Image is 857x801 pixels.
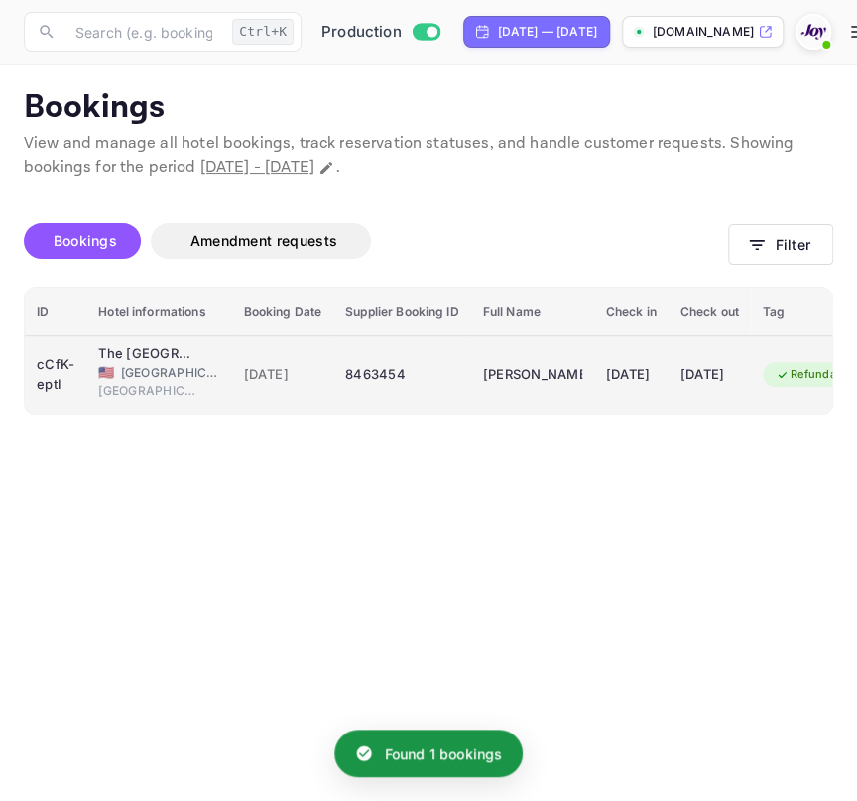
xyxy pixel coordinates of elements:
[63,12,224,52] input: Search (e.g. bookings, documentation)
[797,16,829,48] img: With Joy
[24,132,833,180] p: View and manage all hotel bookings, track reservation statuses, and handle customer requests. Sho...
[385,743,502,764] p: Found 1 bookings
[232,19,294,45] div: Ctrl+K
[86,288,231,336] th: Hotel informations
[24,88,833,128] p: Bookings
[98,382,197,400] span: [GEOGRAPHIC_DATA]
[498,23,597,41] div: [DATE] — [DATE]
[232,288,334,336] th: Booking Date
[316,158,336,178] button: Change date range
[313,21,447,44] div: Switch to Sandbox mode
[333,288,470,336] th: Supplier Booking ID
[98,344,197,364] div: The Chateaux Deer Valley
[680,359,739,391] div: [DATE]
[24,223,728,259] div: account-settings tabs
[190,232,337,249] span: Amendment requests
[483,359,582,391] div: Natalie Doyle
[54,232,117,249] span: Bookings
[25,288,86,336] th: ID
[669,288,751,336] th: Check out
[244,364,322,386] span: [DATE]
[345,359,458,391] div: 8463454
[471,288,594,336] th: Full Name
[594,288,669,336] th: Check in
[200,157,314,178] span: [DATE] - [DATE]
[606,359,657,391] div: [DATE]
[98,366,114,379] span: United States of America
[121,364,220,382] span: [GEOGRAPHIC_DATA]
[728,224,833,265] button: Filter
[653,23,754,41] p: [DOMAIN_NAME]
[37,359,74,391] div: cCfK-eptI
[321,21,402,44] span: Production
